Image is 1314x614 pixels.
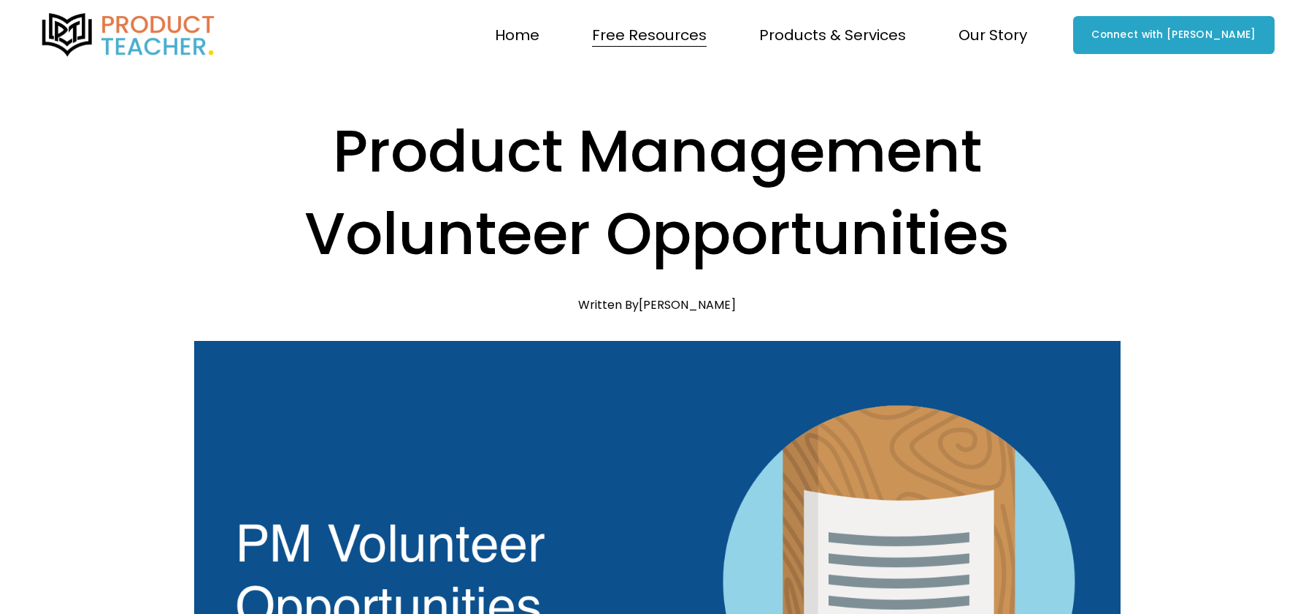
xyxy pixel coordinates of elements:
a: Home [495,20,539,50]
div: Written By [578,298,736,312]
a: [PERSON_NAME] [639,296,736,313]
a: Connect with [PERSON_NAME] [1073,16,1275,53]
img: Product Teacher [39,13,218,57]
a: folder dropdown [958,20,1027,50]
a: folder dropdown [592,20,707,50]
span: Our Story [958,22,1027,49]
span: Free Resources [592,22,707,49]
span: Products & Services [759,22,906,49]
a: folder dropdown [759,20,906,50]
h1: Product Management Volunteer Opportunities [194,110,1121,275]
